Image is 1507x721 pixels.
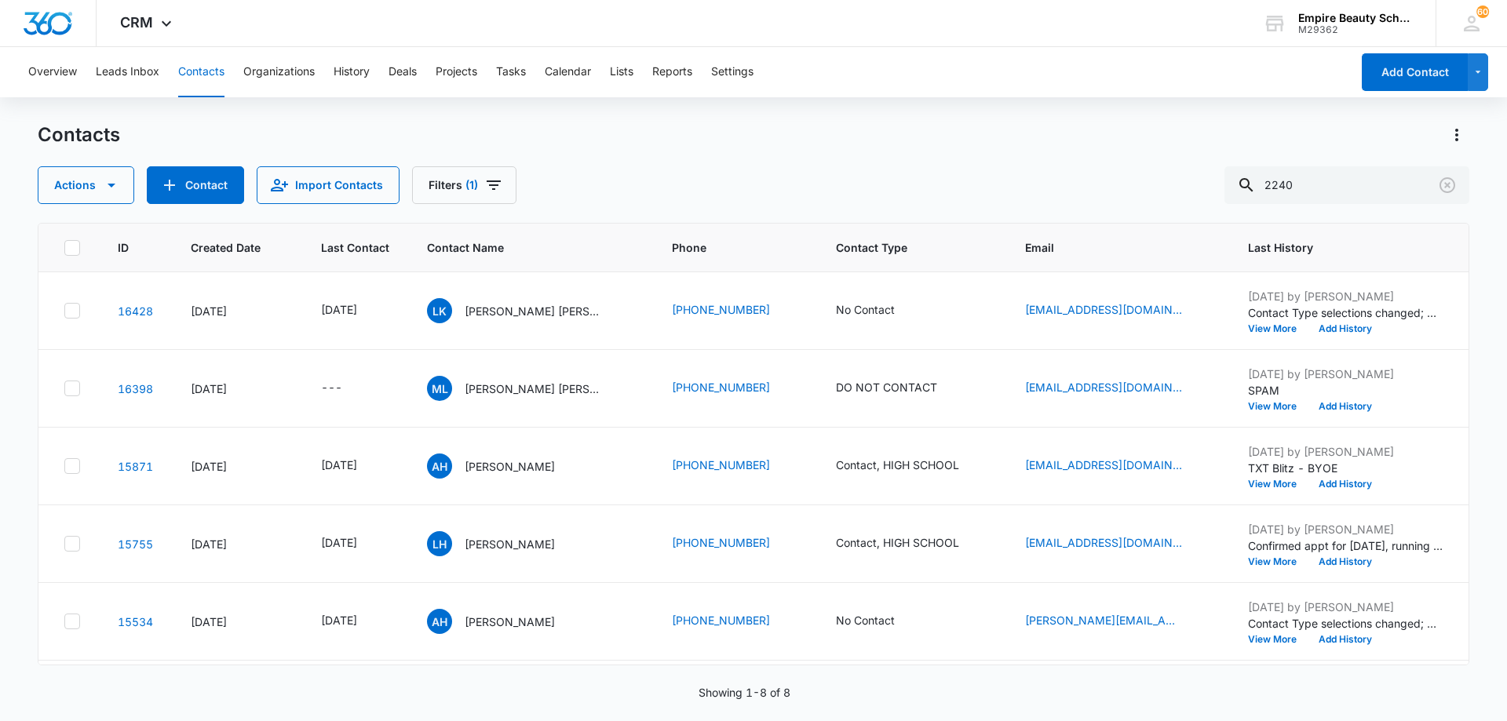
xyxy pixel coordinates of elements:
[1435,173,1460,198] button: Clear
[699,684,790,701] p: Showing 1-8 of 8
[1248,479,1308,489] button: View More
[427,609,583,634] div: Contact Name - Anton Hanslow - Select to Edit Field
[427,453,452,479] span: AH
[672,301,798,320] div: Phone - +1 (207) 220-2415 - Select to Edit Field
[1025,612,1182,628] a: [PERSON_NAME][EMAIL_ADDRESS][PERSON_NAME][DOMAIN_NAME]
[118,304,153,318] a: Navigate to contact details page for Liza Kristi
[545,47,591,97] button: Calendar
[465,381,606,397] p: [PERSON_NAME] [PERSON_NAME] [PERSON_NAME] [PERSON_NAME]
[1025,534,1182,551] a: [EMAIL_ADDRESS][DOMAIN_NAME][PERSON_NAME]
[1444,122,1469,147] button: Actions
[427,298,452,323] span: LK
[836,457,987,475] div: Contact Type - Contact, HIGH SCHOOL - Select to Edit Field
[257,166,400,204] button: Import Contacts
[427,453,583,479] div: Contact Name - Addie Holden - Select to Edit Field
[1248,615,1444,632] p: Contact Type selections changed; New Contact was removed and No Contact was added.
[836,239,965,256] span: Contact Type
[1248,460,1444,476] p: TXT Blitz - BYOE
[191,303,283,319] div: [DATE]
[1248,324,1308,333] button: View More
[191,381,283,397] div: [DATE]
[118,537,153,551] a: Navigate to contact details page for Laura Huff
[1025,379,1210,398] div: Email - stephaniebuvona@gazeta.pl - Select to Edit Field
[1308,324,1383,333] button: Add History
[1248,537,1444,554] p: Confirmed appt for [DATE], running a little late
[1362,53,1468,91] button: Add Contact
[1025,457,1210,475] div: Email - adleeholden@gmail.com - Select to Edit Field
[652,47,692,97] button: Reports
[147,166,244,204] button: Add Contact
[412,166,516,204] button: Filters
[711,47,753,97] button: Settings
[436,47,477,97] button: Projects
[427,376,452,401] span: ML
[1248,288,1444,304] p: [DATE] by [PERSON_NAME]
[1224,166,1469,204] input: Search Contacts
[38,166,134,204] button: Actions
[672,457,770,473] a: [PHONE_NUMBER]
[465,536,555,552] p: [PERSON_NAME]
[191,239,261,256] span: Created Date
[321,301,385,320] div: Last Contact - 1753056000 - Select to Edit Field
[118,382,153,395] a: Navigate to contact details page for Monica Lon Monica lon
[389,47,417,97] button: Deals
[1248,521,1444,537] p: [DATE] by [PERSON_NAME]
[1025,301,1182,318] a: [EMAIL_ADDRESS][DOMAIN_NAME]
[1476,5,1489,18] div: notifications count
[836,612,923,631] div: Contact Type - No Contact - Select to Edit Field
[118,460,153,473] a: Navigate to contact details page for Addie Holden
[1248,635,1308,644] button: View More
[836,301,923,320] div: Contact Type - No Contact - Select to Edit Field
[1308,557,1383,566] button: Add History
[465,303,606,319] p: [PERSON_NAME] [PERSON_NAME]
[465,458,555,475] p: [PERSON_NAME]
[1476,5,1489,18] span: 60
[191,458,283,475] div: [DATE]
[672,457,798,475] div: Phone - (603) 507-2220 - Select to Edit Field
[427,298,634,323] div: Contact Name - Liza Kristi - Select to Edit Field
[1248,366,1444,382] p: [DATE] by [PERSON_NAME]
[427,376,634,401] div: Contact Name - Monica Lon Monica lon - Select to Edit Field
[1248,557,1308,566] button: View More
[672,534,770,551] a: [PHONE_NUMBER]
[1025,379,1182,395] a: [EMAIL_ADDRESS][DOMAIN_NAME]
[1248,239,1421,256] span: Last History
[178,47,224,97] button: Contacts
[836,534,987,553] div: Contact Type - Contact, HIGH SCHOOL - Select to Edit Field
[672,301,770,318] a: [PHONE_NUMBER]
[1025,457,1182,473] a: [EMAIL_ADDRESS][DOMAIN_NAME]
[836,457,959,473] div: Contact, HIGH SCHOOL
[321,457,385,475] div: Last Contact - 1745539200 - Select to Edit Field
[321,379,370,398] div: Last Contact - - Select to Edit Field
[321,239,389,256] span: Last Contact
[38,123,120,147] h1: Contacts
[1248,382,1444,399] p: SPAM
[1298,24,1413,35] div: account id
[465,180,478,191] span: (1)
[321,457,357,473] div: [DATE]
[118,239,130,256] span: ID
[1025,534,1210,553] div: Email - 26laurah@gapps.sanford.org - Select to Edit Field
[672,239,775,256] span: Phone
[1248,402,1308,411] button: View More
[836,612,895,628] div: No Contact
[836,379,937,395] div: DO NOT CONTACT
[1308,479,1383,489] button: Add History
[465,614,555,630] p: [PERSON_NAME]
[427,239,611,256] span: Contact Name
[191,536,283,552] div: [DATE]
[672,534,798,553] div: Phone - (207) 432-2940 - Select to Edit Field
[496,47,526,97] button: Tasks
[321,612,357,628] div: [DATE]
[672,612,770,628] a: [PHONE_NUMBER]
[334,47,370,97] button: History
[1025,239,1188,256] span: Email
[427,531,583,556] div: Contact Name - Laura Huff - Select to Edit Field
[321,534,385,553] div: Last Contact - 1758585600 - Select to Edit Field
[610,47,633,97] button: Lists
[118,615,153,628] a: Navigate to contact details page for Anton Hanslow
[427,531,452,556] span: LH
[120,14,153,31] span: CRM
[96,47,159,97] button: Leads Inbox
[191,614,283,630] div: [DATE]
